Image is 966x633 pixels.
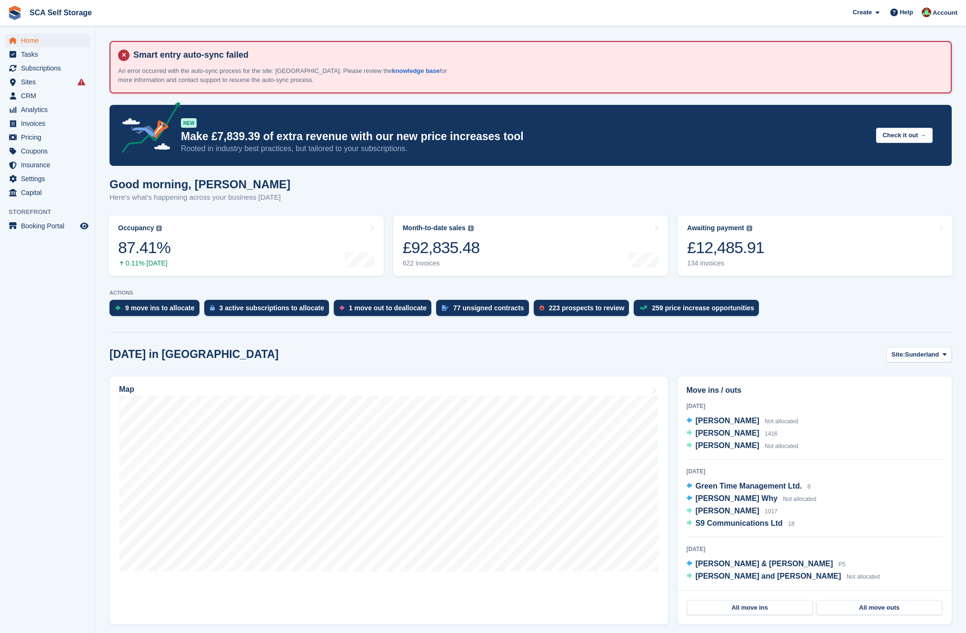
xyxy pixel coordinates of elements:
[349,304,427,312] div: 1 move out to deallocate
[696,507,759,515] span: [PERSON_NAME]
[118,224,154,232] div: Occupancy
[21,117,78,130] span: Invoices
[696,417,759,425] span: [PERSON_NAME]
[339,305,344,311] img: move_outs_to_deallocate_icon-f764333ba52eb49d3ac5e1228854f67142a1ed5810a6f6cc68b1a99e826820c5.svg
[696,441,759,449] span: [PERSON_NAME]
[5,131,90,144] a: menu
[696,429,759,437] span: [PERSON_NAME]
[21,131,78,144] span: Pricing
[115,305,120,311] img: move_ins_to_allocate_icon-fdf77a2bb77ea45bf5b3d319d69a93e2d87916cf1d5bf7949dd705db3b84f3ca.svg
[5,186,90,199] a: menu
[817,600,942,615] a: All move outs
[79,220,90,232] a: Preview store
[696,560,833,568] span: [PERSON_NAME] & [PERSON_NAME]
[783,496,817,502] span: Not allocated
[687,493,817,505] a: [PERSON_NAME] Why Not allocated
[110,178,290,191] h1: Good morning, [PERSON_NAME]
[393,215,668,276] a: Month-to-date sales £92,835.48 622 invoices
[21,75,78,89] span: Sites
[5,61,90,75] a: menu
[747,225,752,231] img: icon-info-grey-7440780725fd019a000dd9b08b2336e03edf1995a4989e88bcd33f0948082b44.svg
[687,428,777,440] a: [PERSON_NAME] 1416
[549,304,625,312] div: 223 prospects to review
[933,8,957,18] span: Account
[125,304,195,312] div: 9 move ins to allocate
[110,377,668,624] a: Map
[853,8,872,17] span: Create
[109,215,384,276] a: Occupancy 87.41% 0.11% [DATE]
[534,300,634,321] a: 223 prospects to review
[846,573,880,580] span: Not allocated
[118,66,451,85] p: An error occurred with the auto-sync process for the site: [GEOGRAPHIC_DATA]. Please review the f...
[687,259,764,267] div: 134 invoices
[687,415,798,428] a: [PERSON_NAME] Not allocated
[219,304,324,312] div: 3 active subscriptions to allocate
[905,350,939,359] span: Sunderland
[181,118,197,128] div: NEW
[8,6,22,20] img: stora-icon-8386f47178a22dfd0bd8f6a31ec36ba5ce8667c1dd55bd0f319d3a0aa187defe.svg
[453,304,524,312] div: 77 unsigned contracts
[21,48,78,61] span: Tasks
[5,75,90,89] a: menu
[442,305,448,311] img: contract_signature_icon-13c848040528278c33f63329250d36e43548de30e8caae1d1a13099fd9432cc5.svg
[900,8,913,17] span: Help
[687,238,764,257] div: £12,485.91
[392,67,439,74] a: knowledge base
[119,385,134,394] h2: Map
[129,50,943,61] h4: Smart entry auto-sync failed
[118,238,170,257] div: 87.41%
[181,143,868,154] p: Rooted in industry best practices, but tailored to your subscriptions.
[110,290,952,296] p: ACTIONS
[687,600,813,615] a: All move ins
[26,5,96,20] a: SCA Self Storage
[78,78,85,86] i: Smart entry sync failures have occurred
[687,467,943,476] div: [DATE]
[677,215,953,276] a: Awaiting payment £12,485.91 134 invoices
[5,34,90,47] a: menu
[687,505,777,518] a: [PERSON_NAME] 1017
[436,300,534,321] a: 77 unsigned contracts
[110,348,279,361] h2: [DATE] in [GEOGRAPHIC_DATA]
[886,347,952,363] button: Site: Sunderland
[21,103,78,116] span: Analytics
[21,34,78,47] span: Home
[838,561,846,568] span: P5
[5,219,90,233] a: menu
[21,89,78,102] span: CRM
[468,225,474,231] img: icon-info-grey-7440780725fd019a000dd9b08b2336e03edf1995a4989e88bcd33f0948082b44.svg
[181,130,868,143] p: Make £7,839.39 of extra revenue with our new price increases tool
[765,508,777,515] span: 1017
[687,571,880,583] a: [PERSON_NAME] and [PERSON_NAME] Not allocated
[9,207,95,217] span: Storefront
[5,172,90,185] a: menu
[334,300,436,321] a: 1 move out to deallocate
[765,430,777,437] span: 1416
[922,8,931,17] img: Dale Chapman
[21,219,78,233] span: Booking Portal
[403,224,466,232] div: Month-to-date sales
[876,128,933,143] button: Check it out →
[5,103,90,116] a: menu
[687,480,811,493] a: Green Time Management Ltd. 8
[21,186,78,199] span: Capital
[696,482,802,490] span: Green Time Management Ltd.
[696,572,841,580] span: [PERSON_NAME] and [PERSON_NAME]
[5,89,90,102] a: menu
[21,61,78,75] span: Subscriptions
[687,402,943,410] div: [DATE]
[110,300,204,321] a: 9 move ins to allocate
[687,558,846,571] a: [PERSON_NAME] & [PERSON_NAME] P5
[110,192,290,203] p: Here's what's happening across your business [DATE]
[21,172,78,185] span: Settings
[156,225,162,231] img: icon-info-grey-7440780725fd019a000dd9b08b2336e03edf1995a4989e88bcd33f0948082b44.svg
[652,304,754,312] div: 259 price increase opportunities
[639,306,647,310] img: price_increase_opportunities-93ffe204e8149a01c8c9dc8f82e8f89637d9d84a8eef4429ea346261dce0b2c0.svg
[5,158,90,172] a: menu
[687,385,943,396] h2: Move ins / outs
[696,519,783,527] span: S9 Communications Ltd
[5,48,90,61] a: menu
[687,545,943,553] div: [DATE]
[5,144,90,158] a: menu
[696,494,777,502] span: [PERSON_NAME] Why
[5,117,90,130] a: menu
